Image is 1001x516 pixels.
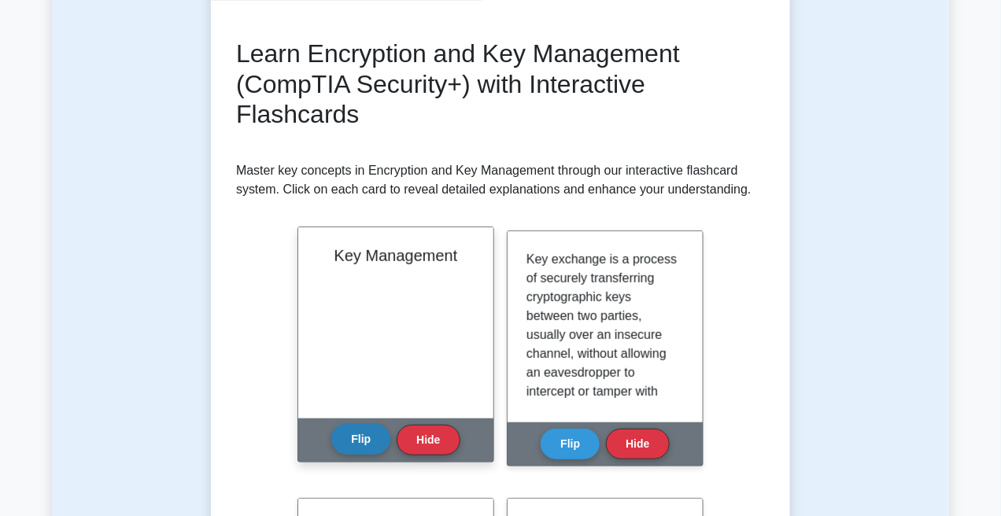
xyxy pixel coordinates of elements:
[236,161,765,199] p: Master key concepts in Encryption and Key Management through our interactive flashcard system. Cl...
[236,39,765,129] h2: Learn Encryption and Key Management (CompTIA Security+) with Interactive Flashcards
[317,246,475,265] h2: Key Management
[397,425,460,455] button: Hide
[606,429,669,459] button: Hide
[541,429,600,459] button: Flip
[331,424,390,455] button: Flip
